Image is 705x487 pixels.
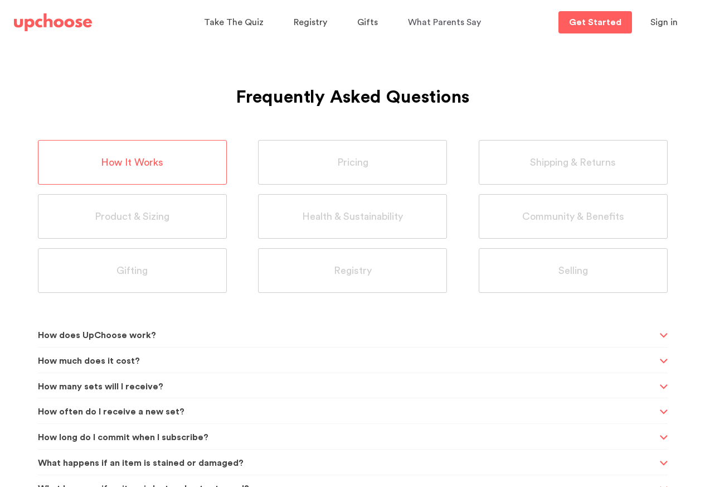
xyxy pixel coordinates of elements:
[357,18,378,27] span: Gifts
[14,13,92,31] img: UpChoose
[204,12,267,33] a: Take The Quiz
[14,11,92,34] a: UpChoose
[408,18,481,27] span: What Parents Say
[38,398,657,426] span: How often do I receive a new set?
[38,424,657,451] span: How long do I commit when I subscribe?
[101,156,163,169] span: How It Works
[38,348,657,375] span: How much does it cost?
[116,264,148,277] span: Gifting
[357,12,381,33] a: Gifts
[530,156,616,169] span: Shipping & Returns
[569,18,621,27] p: Get Started
[38,373,657,401] span: How many sets will I receive?
[650,18,678,27] span: Sign in
[558,264,588,277] span: Selling
[636,11,692,33] button: Sign in
[558,11,632,33] a: Get Started
[408,12,484,33] a: What Parents Say
[522,210,624,223] span: Community & Benefits
[337,156,368,169] span: Pricing
[204,18,264,27] span: Take The Quiz
[38,450,657,477] span: What happens if an item is stained or damaged?
[38,59,668,112] h1: Frequently Asked Questions
[294,18,327,27] span: Registry
[38,322,657,349] span: How does UpChoose work?
[95,210,169,223] span: Product & Sizing
[294,12,330,33] a: Registry
[334,264,372,277] span: Registry
[302,210,403,223] span: Health & Sustainability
